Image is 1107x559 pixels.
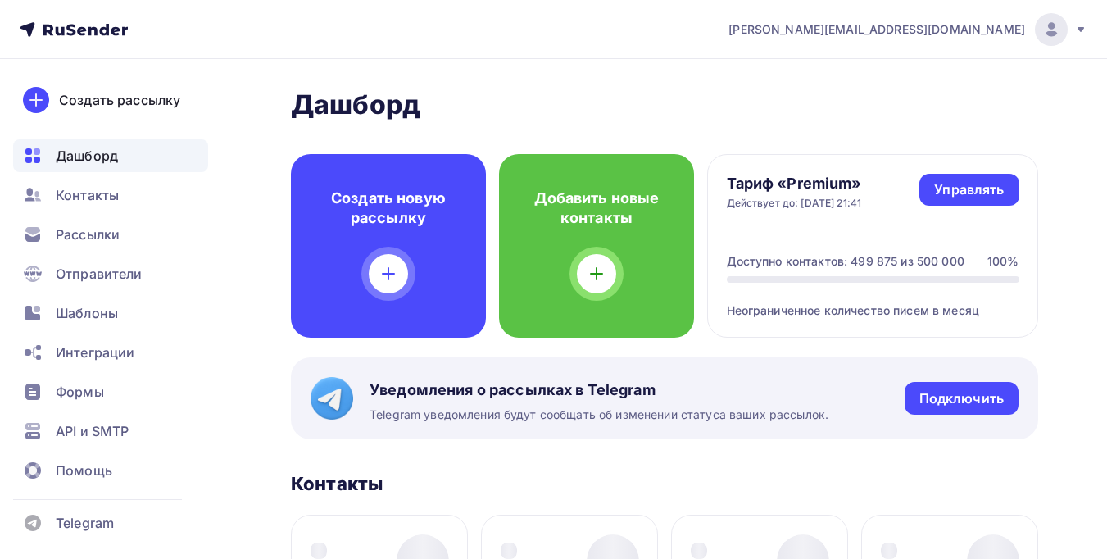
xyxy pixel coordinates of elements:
span: API и SMTP [56,421,129,441]
h4: Создать новую рассылку [317,189,460,228]
div: Управлять [934,180,1004,199]
span: Дашборд [56,146,118,166]
span: [PERSON_NAME][EMAIL_ADDRESS][DOMAIN_NAME] [728,21,1025,38]
span: Интеграции [56,343,134,362]
a: Формы [13,375,208,408]
a: Дашборд [13,139,208,172]
h4: Тариф «Premium» [727,174,862,193]
span: Помощь [56,461,112,480]
h3: Контакты [291,472,383,495]
div: Неограниченное количество писем в месяц [727,283,1019,319]
span: Контакты [56,185,119,205]
div: 100% [987,253,1019,270]
a: [PERSON_NAME][EMAIL_ADDRESS][DOMAIN_NAME] [728,13,1087,46]
a: Отправители [13,257,208,290]
a: Управлять [919,174,1019,206]
a: Контакты [13,179,208,211]
div: Доступно контактов: 499 875 из 500 000 [727,253,964,270]
span: Telegram [56,513,114,533]
span: Отправители [56,264,143,284]
a: Шаблоны [13,297,208,329]
span: Рассылки [56,225,120,244]
div: Создать рассылку [59,90,180,110]
h2: Дашборд [291,89,1038,121]
h4: Добавить новые контакты [525,189,668,228]
span: Telegram уведомления будут сообщать об изменении статуса ваших рассылок. [370,407,828,423]
div: Действует до: [DATE] 21:41 [727,197,862,210]
span: Формы [56,382,104,402]
a: Рассылки [13,218,208,251]
span: Уведомления о рассылках в Telegram [370,380,828,400]
div: Подключить [919,389,1004,408]
span: Шаблоны [56,303,118,323]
